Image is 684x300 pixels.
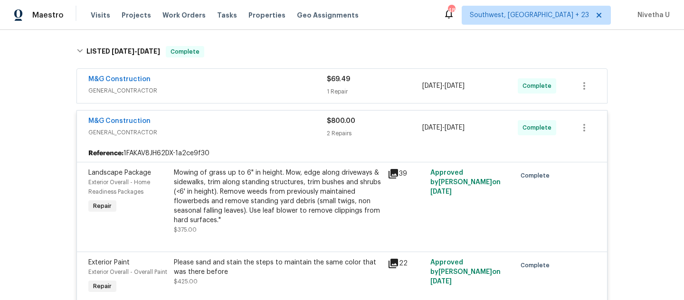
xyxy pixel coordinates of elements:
span: Tasks [217,12,237,19]
span: Maestro [32,10,64,20]
span: $800.00 [327,118,355,124]
span: $425.00 [174,279,198,284]
div: LISTED [DATE]-[DATE]Complete [74,37,610,67]
div: Mowing of grass up to 6" in height. Mow, edge along driveways & sidewalks, trim along standing st... [174,168,382,225]
span: Complete [522,81,555,91]
span: Repair [89,281,115,291]
span: - [422,123,465,132]
span: Southwest, [GEOGRAPHIC_DATA] + 23 [470,10,589,20]
span: Exterior Overall - Home Readiness Packages [88,179,150,195]
div: 1 Repair [327,87,422,96]
div: 39 [388,168,425,179]
div: 487 [448,6,455,15]
div: 2 Repairs [327,129,422,138]
span: [DATE] [422,83,442,89]
span: [DATE] [422,124,442,131]
span: Visits [91,10,110,20]
h6: LISTED [86,46,160,57]
a: M&G Construction [88,118,151,124]
span: [DATE] [430,188,452,195]
span: - [112,48,160,55]
span: GENERAL_CONTRACTOR [88,86,327,95]
span: [DATE] [112,48,134,55]
span: Complete [167,47,203,56]
div: 22 [388,258,425,269]
span: Complete [521,171,553,180]
div: Please sand and stain the steps to maintain the same color that was there before [174,258,382,277]
span: Work Orders [162,10,206,20]
span: [DATE] [137,48,160,55]
span: Complete [522,123,555,132]
span: Exterior Overall - Overall Paint [88,269,167,275]
span: - [422,81,465,91]
span: [DATE] [445,124,465,131]
a: M&G Construction [88,76,151,83]
span: Geo Assignments [297,10,359,20]
span: Properties [248,10,285,20]
span: [DATE] [430,278,452,285]
div: 1FAKAV8JH62DX-1a2ce9f30 [77,145,607,162]
span: Exterior Paint [88,259,130,266]
span: $375.00 [174,227,197,233]
span: Complete [521,261,553,270]
span: Repair [89,201,115,211]
span: Projects [122,10,151,20]
b: Reference: [88,149,123,158]
span: Landscape Package [88,169,151,176]
span: [DATE] [445,83,465,89]
span: Approved by [PERSON_NAME] on [430,169,501,195]
span: $69.49 [327,76,350,83]
span: Approved by [PERSON_NAME] on [430,259,501,285]
span: Nivetha U [634,10,670,20]
span: GENERAL_CONTRACTOR [88,128,327,137]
